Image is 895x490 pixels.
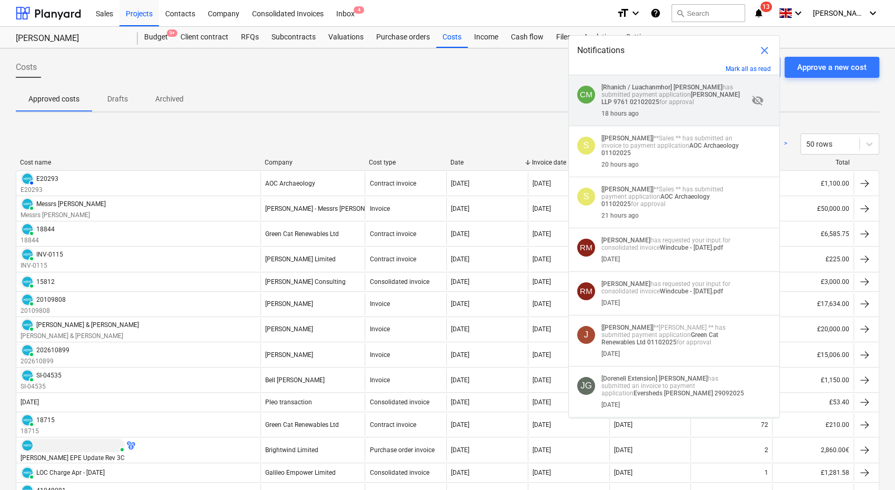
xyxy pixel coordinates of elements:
[601,212,639,219] div: 21 hours ago
[451,230,469,238] div: [DATE]
[28,94,79,105] p: Approved costs
[22,320,33,330] img: xero.svg
[369,230,416,238] div: Contract invoice
[792,7,805,19] i: keyboard_arrow_down
[532,421,551,428] div: [DATE]
[779,138,792,150] a: Next page
[772,293,853,315] div: £17,634.00
[370,27,436,48] a: Purchase orders
[580,90,592,99] span: CM
[580,243,592,252] span: RM
[22,277,33,287] img: xero.svg
[369,399,429,406] div: Consolidated invoice
[601,110,639,117] div: 18 hours ago
[21,172,34,186] div: Invoice has been synced with Xero and its status is currently AUTHORISED
[265,421,339,428] div: Green Cat Renewables Ltd
[155,94,184,105] p: Archived
[22,370,33,381] img: xero.svg
[532,325,551,333] div: [DATE]
[322,27,370,48] div: Valuations
[772,343,853,366] div: £15,006.00
[265,399,312,406] div: Pleo transaction
[601,299,620,307] div: [DATE]
[36,346,69,354] div: 202610899
[451,256,469,263] div: [DATE]
[21,211,106,220] p: Messrs [PERSON_NAME]
[369,351,389,359] div: Invoice
[265,325,313,333] div: [PERSON_NAME]
[22,467,33,478] img: xero.svg
[601,91,740,106] strong: [PERSON_NAME] LLP 9761 02102025
[21,236,55,245] p: 18844
[671,4,745,22] button: Search
[21,332,139,341] p: [PERSON_NAME] & [PERSON_NAME]
[468,27,505,48] div: Income
[21,275,34,289] div: Invoice has been synced with Xero and its status is currently PAID
[451,205,469,212] div: [DATE]
[601,84,672,91] strong: [Rhanich / Luachanmhor]
[22,440,33,451] img: xero.svg
[22,415,33,425] img: xero.svg
[22,294,33,305] img: xero.svg
[785,57,879,78] button: Approve a new cost
[21,318,34,332] div: Invoice has been synced with Xero and its status is currently PAID
[21,413,34,427] div: Invoice has been synced with Xero and its status is currently PAID
[772,172,853,195] div: £1,100.00
[772,197,853,220] div: £50,000.00
[21,222,34,236] div: Invoice has been synced with Xero and its status is currently PAID
[174,27,235,48] a: Client contract
[601,161,639,168] div: 20 hours ago
[601,280,650,288] strong: [PERSON_NAME]
[601,142,739,157] strong: AOC Archaeology 01102025
[577,239,595,257] div: Ruth Malone
[265,159,360,166] div: Company
[673,84,722,91] strong: [PERSON_NAME]
[532,230,551,238] div: [DATE]
[601,324,653,331] strong: [[PERSON_NAME]]
[36,416,55,424] div: 18715
[22,249,33,260] img: xero.svg
[633,390,744,397] strong: Eversheds [PERSON_NAME] 29092025
[235,27,265,48] div: RFQs
[138,27,174,48] a: Budget9+
[764,446,768,454] div: 2
[842,440,895,490] iframe: Chat Widget
[772,394,853,411] div: £53.40
[532,376,551,384] div: [DATE]
[614,446,632,454] div: [DATE]
[660,244,723,251] strong: Windcube - [DATE].pdf
[36,251,63,258] div: INV-0115
[369,180,416,187] div: Contract invoice
[580,287,592,295] span: RM
[505,27,550,48] div: Cash flow
[577,137,595,155] div: Sales
[580,381,592,391] span: JG
[614,469,632,476] div: [DATE]
[265,205,387,212] div: [PERSON_NAME] - Messrs [PERSON_NAME]
[867,7,879,19] i: keyboard_arrow_down
[451,180,469,187] div: [DATE]
[601,375,657,382] strong: [Dorenell Extension]
[760,2,772,12] span: 13
[451,278,469,285] div: [DATE]
[772,464,853,481] div: £1,281.58
[550,27,577,48] a: Files
[451,399,469,406] div: [DATE]
[36,469,105,476] div: LOC Charge Apr - [DATE]
[532,351,551,359] div: [DATE]
[369,278,429,285] div: Consolidated invoice
[532,278,551,285] div: [DATE]
[601,135,748,157] p: **Sales ** has submitted an invoice to payment application
[21,307,66,315] p: 20109808
[21,382,62,391] p: SI-04535
[36,372,62,379] div: SI-04535
[577,282,595,300] div: Ruth Malone
[21,369,34,382] div: Invoice has been synced with Xero and its status is currently PAID
[577,86,595,104] div: Calum MacLeod
[451,351,469,359] div: [DATE]
[22,173,33,184] img: xero.svg
[16,33,125,44] div: [PERSON_NAME]
[21,261,63,270] p: INV-0115
[601,256,620,263] div: [DATE]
